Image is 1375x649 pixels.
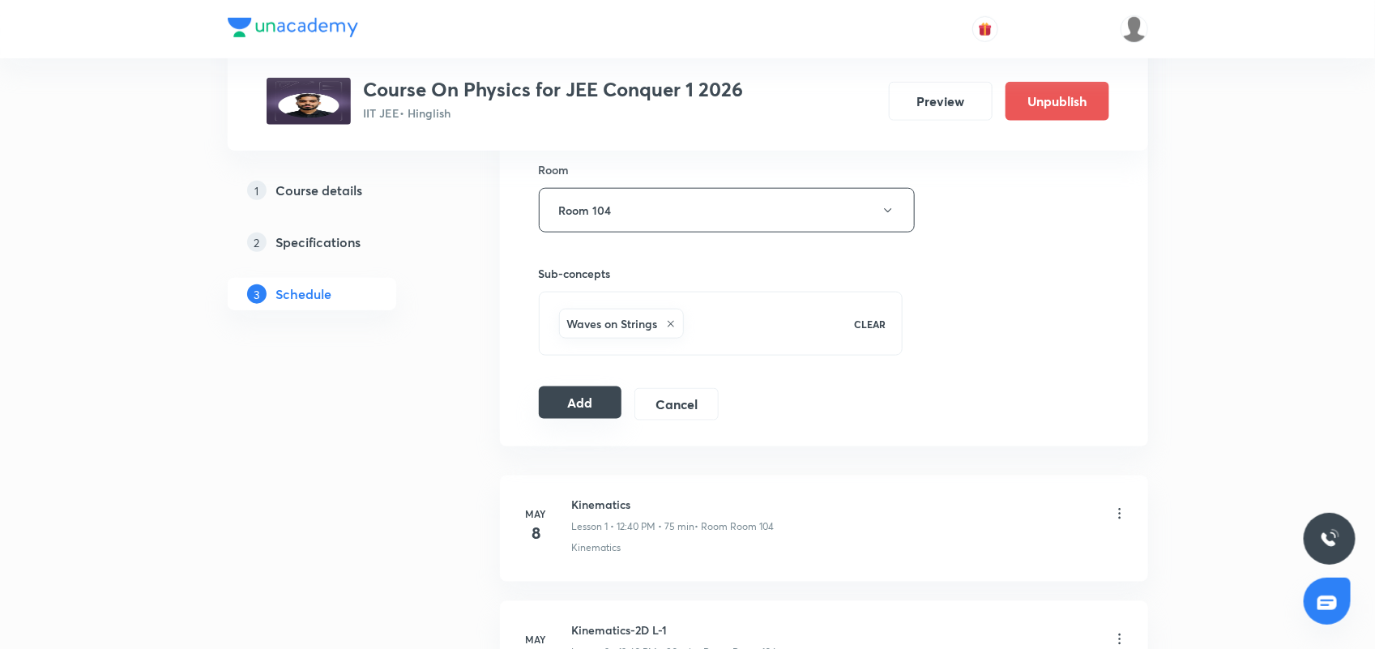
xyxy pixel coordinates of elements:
[276,181,363,200] h5: Course details
[889,82,993,121] button: Preview
[1006,82,1109,121] button: Unpublish
[572,496,775,513] h6: Kinematics
[247,233,267,252] p: 2
[572,621,777,638] h6: Kinematics-2D L-1
[978,22,993,36] img: avatar
[539,265,903,282] h6: Sub-concepts
[972,16,998,42] button: avatar
[228,18,358,37] img: Company Logo
[364,105,744,122] p: IIT JEE • Hinglish
[572,540,621,555] p: Kinematics
[247,181,267,200] p: 1
[364,78,744,101] h3: Course On Physics for JEE Conquer 1 2026
[695,519,775,534] p: • Room Room 104
[854,317,886,331] p: CLEAR
[1121,15,1148,43] img: Bhuwan Singh
[634,388,718,421] button: Cancel
[267,78,351,125] img: 431335b6e84049309f37e21215f05a89.jpg
[520,632,553,647] h6: May
[276,284,332,304] h5: Schedule
[276,233,361,252] h5: Specifications
[572,519,695,534] p: Lesson 1 • 12:40 PM • 75 min
[539,161,570,178] h6: Room
[228,18,358,41] a: Company Logo
[520,521,553,545] h4: 8
[1320,529,1339,549] img: ttu
[520,506,553,521] h6: May
[228,226,448,258] a: 2Specifications
[539,386,622,419] button: Add
[567,315,658,332] h6: Waves on Strings
[539,188,915,233] button: Room 104
[247,284,267,304] p: 3
[228,174,448,207] a: 1Course details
